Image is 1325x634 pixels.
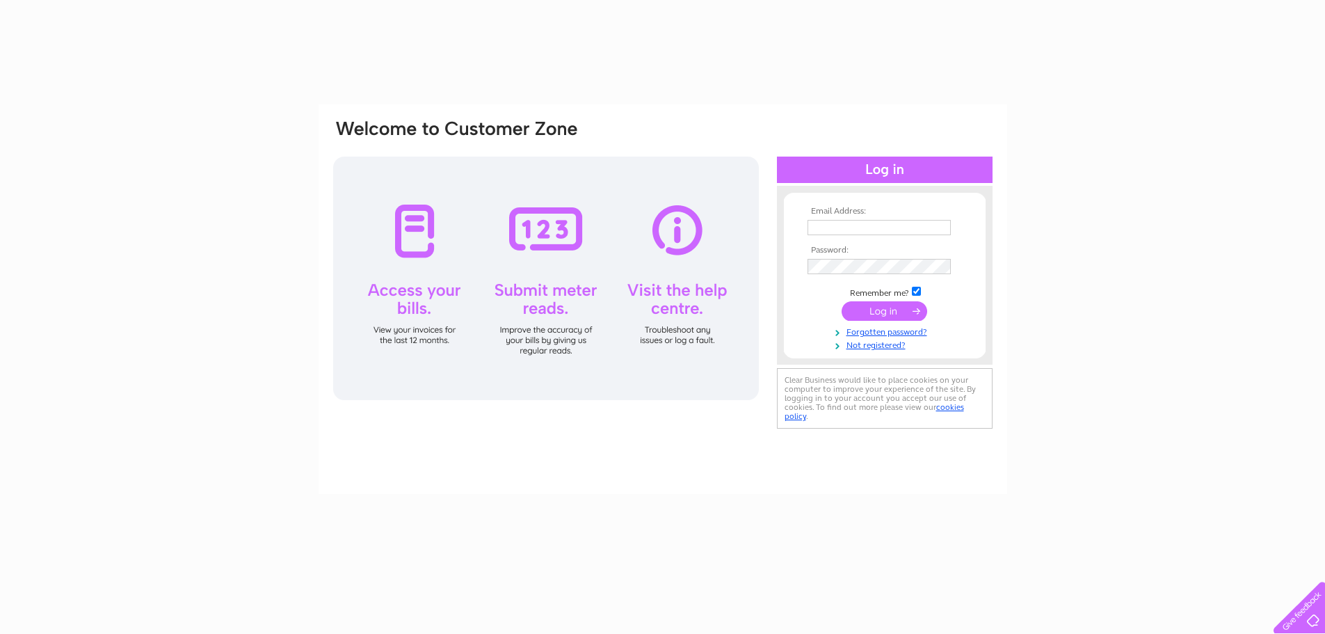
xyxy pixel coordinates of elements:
th: Password: [804,246,965,255]
a: cookies policy [785,402,964,421]
a: Forgotten password? [808,324,965,338]
input: Submit [842,301,927,321]
td: Remember me? [804,285,965,299]
div: Clear Business would like to place cookies on your computer to improve your experience of the sit... [777,368,993,429]
th: Email Address: [804,207,965,216]
a: Not registered? [808,338,965,351]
